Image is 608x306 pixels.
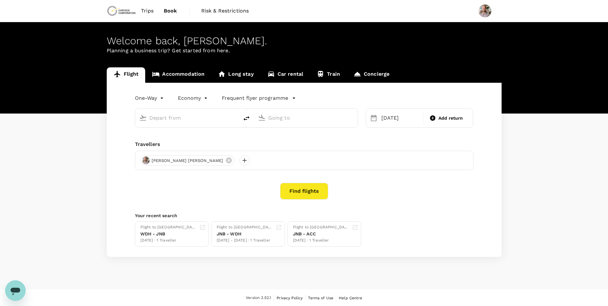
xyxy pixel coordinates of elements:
div: One-Way [135,93,165,103]
div: WDH - JNB [140,231,197,237]
a: Flight [107,67,146,83]
span: Version 3.52.1 [246,295,271,301]
a: Concierge [347,67,396,83]
button: Open [234,117,236,118]
div: Flight to [GEOGRAPHIC_DATA] [217,224,273,231]
a: Help Centre [339,294,362,302]
span: Risk & Restrictions [201,7,249,15]
div: [DATE] · 1 Traveller [140,237,197,244]
div: Flight to [GEOGRAPHIC_DATA] [140,224,197,231]
a: Car rental [261,67,310,83]
img: Chrysos Corporation [107,4,136,18]
span: Book [164,7,177,15]
input: Depart from [149,113,225,123]
a: Accommodation [145,67,211,83]
div: [DATE] - [DATE] · 1 Traveller [217,237,273,244]
span: Trips [141,7,154,15]
div: Economy [178,93,209,103]
span: Terms of Use [308,296,333,300]
a: Train [310,67,347,83]
a: Privacy Policy [277,294,303,302]
img: avatar-689d4583424ee.jpeg [142,157,150,164]
div: [DATE] · 1 Traveller [293,237,349,244]
a: Long stay [211,67,260,83]
a: Terms of Use [308,294,333,302]
span: [PERSON_NAME] [PERSON_NAME] [148,157,227,164]
div: JNB - ACC [293,231,349,237]
button: delete [239,111,254,126]
p: Your recent search [135,212,473,219]
button: Frequent flyer programme [222,94,296,102]
input: Going to [268,113,344,123]
span: Help Centre [339,296,362,300]
img: Grant Royce Woods [479,4,491,17]
p: Planning a business trip? Get started from here. [107,47,502,55]
div: Travellers [135,140,473,148]
iframe: Button to launch messaging window [5,280,26,301]
div: [DATE] [379,112,422,124]
button: Open [353,117,354,118]
p: Frequent flyer programme [222,94,288,102]
button: Find flights [280,183,328,200]
span: Add return [438,115,463,122]
div: [PERSON_NAME] [PERSON_NAME] [140,155,234,166]
div: Welcome back , [PERSON_NAME] . [107,35,502,47]
span: Privacy Policy [277,296,303,300]
div: JNB - WDH [217,231,273,237]
div: Flight to [GEOGRAPHIC_DATA] [293,224,349,231]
